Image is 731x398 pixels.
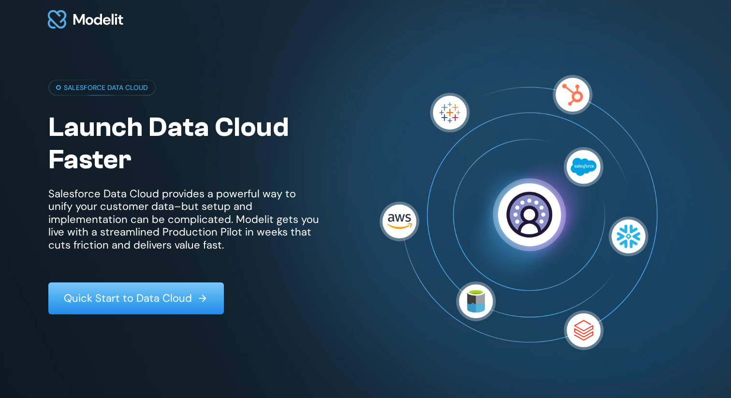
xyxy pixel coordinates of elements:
p: Salesforce Data Cloud provides a powerful way to unify your customer data–but setup and implement... [48,188,319,251]
img: modelit logo [46,4,125,34]
p: Quick Start to Data Cloud [64,292,192,305]
h1: Launch Data Cloud Faster [48,111,319,176]
a: Quick Start to Data Cloud [48,282,224,314]
p: SALESFORCE DATA CLOUD [64,83,148,93]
